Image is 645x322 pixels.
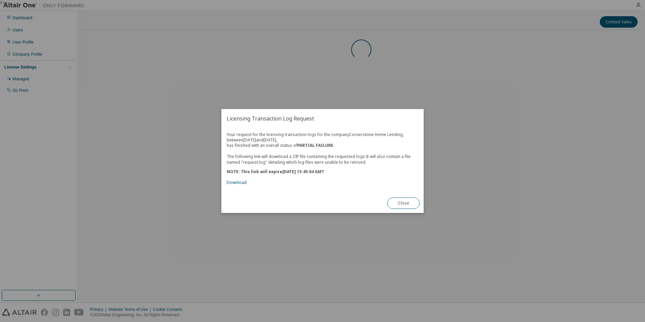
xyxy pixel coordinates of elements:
button: Close [387,197,420,209]
p: The following link will download a ZIP file containing the requested logs. It will also contain a... [227,154,418,165]
b: NOTE: This link will expire [DATE] 15:45:04 GMT [227,169,324,175]
b: PARTIAL FAILURE [297,142,333,148]
a: Download [227,180,247,185]
div: Your request for the licensing transaction logs for the company Cornerstone Home Lending , betwee... [227,132,418,185]
h2: Licensing Transaction Log Request [221,109,424,128]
